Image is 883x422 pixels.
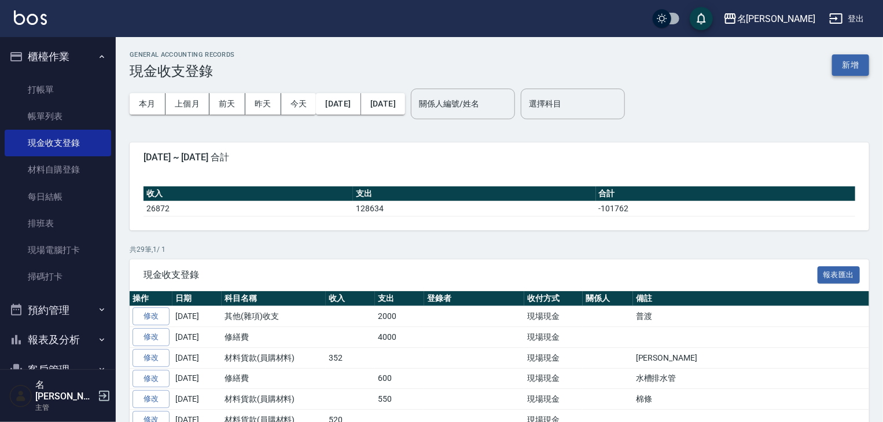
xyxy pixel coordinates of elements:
th: 日期 [172,291,222,306]
a: 排班表 [5,210,111,237]
button: 報表匯出 [818,266,860,284]
button: 新增 [832,54,869,76]
button: save [690,7,713,30]
button: [DATE] [361,93,405,115]
button: 櫃檯作業 [5,42,111,72]
a: 報表匯出 [818,269,860,280]
th: 合計 [596,186,855,201]
button: 客戶管理 [5,355,111,385]
td: 26872 [144,201,353,216]
a: 修改 [133,370,170,388]
td: 材料貨款(員購材料) [222,347,326,368]
button: 名[PERSON_NAME] [719,7,820,31]
a: 新增 [832,59,869,70]
h3: 現金收支登錄 [130,63,235,79]
button: 登出 [825,8,869,30]
th: 關係人 [583,291,633,306]
td: [PERSON_NAME] [633,347,882,368]
td: 普渡 [633,306,882,327]
button: 昨天 [245,93,281,115]
td: 其他(雜項)收支 [222,306,326,327]
button: 前天 [209,93,245,115]
button: 本月 [130,93,165,115]
td: 現場現金 [524,306,583,327]
td: [DATE] [172,389,222,410]
td: -101762 [596,201,855,216]
td: 現場現金 [524,389,583,410]
a: 材料自購登錄 [5,156,111,183]
img: Person [9,384,32,408]
div: 名[PERSON_NAME] [737,12,815,26]
a: 打帳單 [5,76,111,103]
th: 支出 [375,291,424,306]
a: 修改 [133,390,170,408]
th: 收入 [326,291,375,306]
button: 報表及分析 [5,325,111,355]
button: 預約管理 [5,295,111,325]
td: 4000 [375,327,424,348]
td: [DATE] [172,306,222,327]
p: 主管 [35,402,94,413]
td: 2000 [375,306,424,327]
a: 帳單列表 [5,103,111,130]
button: [DATE] [316,93,360,115]
a: 掃碼打卡 [5,263,111,290]
td: 修繕費 [222,368,326,389]
th: 支出 [353,186,596,201]
td: 現場現金 [524,347,583,368]
th: 收付方式 [524,291,583,306]
a: 修改 [133,349,170,367]
a: 現場電腦打卡 [5,237,111,263]
h5: 名[PERSON_NAME] [35,379,94,402]
p: 共 29 筆, 1 / 1 [130,244,869,255]
button: 今天 [281,93,317,115]
td: 600 [375,368,424,389]
th: 登錄者 [424,291,524,306]
td: 550 [375,389,424,410]
span: [DATE] ~ [DATE] 合計 [144,152,855,163]
img: Logo [14,10,47,25]
span: 現金收支登錄 [144,269,818,281]
td: 棉條 [633,389,882,410]
a: 修改 [133,307,170,325]
a: 修改 [133,328,170,346]
td: [DATE] [172,347,222,368]
a: 每日結帳 [5,184,111,210]
a: 現金收支登錄 [5,130,111,156]
td: 修繕費 [222,327,326,348]
td: [DATE] [172,368,222,389]
button: 上個月 [165,93,209,115]
th: 科目名稱 [222,291,326,306]
td: 水槽排水管 [633,368,882,389]
th: 備註 [633,291,882,306]
td: [DATE] [172,327,222,348]
td: 128634 [353,201,596,216]
td: 現場現金 [524,327,583,348]
h2: GENERAL ACCOUNTING RECORDS [130,51,235,58]
td: 現場現金 [524,368,583,389]
td: 材料貨款(員購材料) [222,389,326,410]
th: 操作 [130,291,172,306]
td: 352 [326,347,375,368]
th: 收入 [144,186,353,201]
